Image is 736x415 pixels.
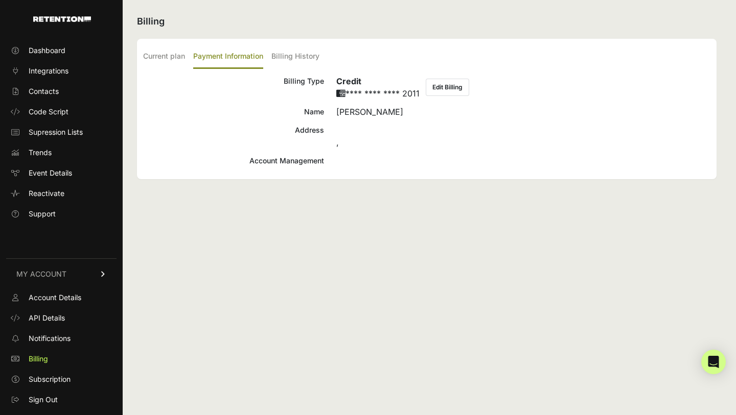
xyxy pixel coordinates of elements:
span: MY ACCOUNT [16,269,66,279]
div: Billing Type [143,75,324,100]
span: Sign Out [29,395,58,405]
a: Integrations [6,63,117,79]
a: Sign Out [6,392,117,408]
span: Reactivate [29,188,64,199]
a: Event Details [6,165,117,181]
div: Name [143,106,324,118]
a: Notifications [6,330,117,347]
span: Trends [29,148,52,158]
span: Code Script [29,107,68,117]
label: Billing History [271,45,319,69]
a: Account Details [6,289,117,306]
span: Account Details [29,292,81,303]
a: Billing [6,351,117,367]
div: , [336,124,710,149]
a: Dashboard [6,42,117,59]
img: Retention.com [33,16,91,22]
span: Subscription [29,374,71,384]
a: Subscription [6,371,117,387]
span: Integrations [29,66,68,76]
a: Trends [6,144,117,161]
span: Supression Lists [29,127,83,137]
span: Notifications [29,333,71,344]
a: Reactivate [6,185,117,202]
span: Billing [29,354,48,364]
a: Supression Lists [6,124,117,140]
h2: Billing [137,14,717,29]
span: API Details [29,313,65,323]
span: Support [29,209,56,219]
button: Edit Billing [426,79,469,96]
div: Account Management [143,155,324,167]
label: Current plan [143,45,185,69]
h6: Credit [336,75,420,87]
div: Open Intercom Messenger [701,350,726,374]
a: Contacts [6,83,117,100]
span: Contacts [29,86,59,96]
div: [PERSON_NAME] [336,106,710,118]
a: Code Script [6,104,117,120]
a: Support [6,206,117,222]
label: Payment Information [193,45,263,69]
a: MY ACCOUNT [6,258,117,289]
a: API Details [6,310,117,326]
div: Address [143,124,324,149]
span: Dashboard [29,45,65,56]
span: Event Details [29,168,72,178]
